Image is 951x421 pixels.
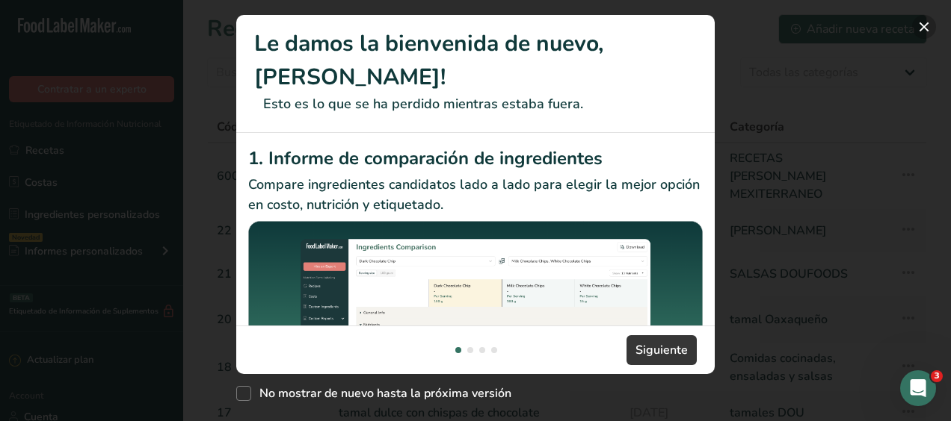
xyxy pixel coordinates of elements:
span: No mostrar de nuevo hasta la próxima versión [251,386,511,401]
img: Informe de comparación de ingredientes [248,221,703,390]
span: Siguiente [635,341,688,359]
iframe: Intercom live chat [900,370,936,406]
h1: Le damos la bienvenida de nuevo, [PERSON_NAME]! [254,27,697,94]
p: Esto es lo que se ha perdido mientras estaba fuera. [254,94,697,114]
h2: 1. Informe de comparación de ingredientes [248,145,703,172]
button: Siguiente [627,335,697,365]
p: Compare ingredientes candidatos lado a lado para elegir la mejor opción en costo, nutrición y eti... [248,175,703,215]
span: 3 [931,370,943,382]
